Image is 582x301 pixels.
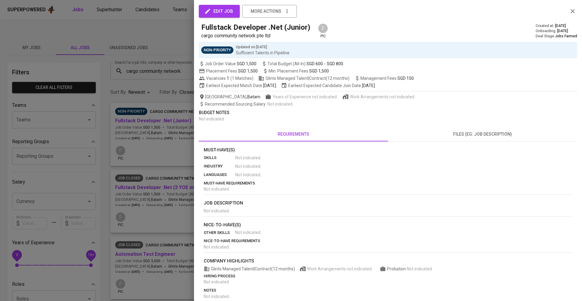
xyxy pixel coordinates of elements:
[397,76,414,81] span: SGD 150
[201,47,233,53] span: Non-Priority
[204,187,230,191] span: Not indicated .
[238,69,258,73] span: SGD 1,500
[318,23,328,34] div: F
[235,229,261,235] span: Not indicated .
[204,222,572,228] p: nice-to-have(s)
[350,94,415,100] span: Work Arrangements not indicated.
[204,180,572,186] p: must-have requirements
[204,266,295,272] span: Glints Managed Talent | Contract (12 months)
[536,23,577,29] div: Created at :
[557,29,568,34] span: [DATE]
[307,266,373,272] span: Work Arrangements not indicated.
[236,44,289,50] p: Updated on : [DATE]
[235,172,261,178] span: Not indicated .
[206,7,233,15] span: edit job
[202,130,384,138] span: requirements
[204,208,230,213] span: Not indicated .
[306,61,323,67] span: SGD 600
[205,102,267,107] span: Recommended Sourcing Salary :
[204,279,230,284] span: Not indicated .
[199,83,276,89] span: Earliest Expected Match Date
[258,75,350,81] span: Glints Managed Talent | Contract (12 months)
[204,287,572,293] p: notes
[261,61,343,67] span: Total Budget (All-In)
[204,200,572,207] p: job description
[269,69,329,73] span: Min. Placement Fees
[226,75,229,81] span: 1
[204,155,235,161] p: skills
[242,5,297,18] button: more actions
[392,130,574,138] span: files (eg: job description)
[267,102,293,107] span: Not indicated .
[201,22,310,32] h5: Fullstack Developer .Net (Junior)
[199,94,260,100] span: [GEOGRAPHIC_DATA] ,
[251,8,281,15] span: more actions
[199,110,577,116] p: Budget Notes
[199,61,256,67] span: Job Order Value
[536,34,577,39] div: Deal Stage :
[387,266,407,271] span: Probation
[327,61,343,67] span: SGD 800
[201,33,270,39] span: cargo community network pte ltd
[204,172,235,178] p: languages
[362,83,375,89] span: [DATE]
[204,245,230,249] span: Not indicated .
[318,23,328,39] div: pic
[204,230,235,236] p: other skills
[235,155,261,161] span: Not indicated .
[204,163,235,169] p: industry
[204,294,230,299] span: Not indicated .
[309,69,329,73] span: SGD 1,500
[263,83,276,89] span: [DATE]
[204,273,572,279] p: hiring process
[199,117,225,121] span: Not indicated .
[199,75,253,81] span: Vacancies ( 1 Matches )
[206,69,258,73] span: Placement Fees
[281,83,375,89] span: Earliest Expected Candidate Join Date
[360,76,414,81] span: Management Fees
[237,61,256,67] span: SGD 1,500
[235,163,261,169] span: Not indicated .
[204,238,572,244] p: nice-to-have requirements
[555,34,577,38] span: Jobs Farmed
[204,147,572,154] p: Must-Have(s)
[324,61,326,67] span: -
[247,94,260,100] span: Batam
[536,29,577,34] div: Onboarding :
[407,266,433,271] span: Not indicated .
[199,5,240,18] button: edit job
[236,50,289,56] p: Sufficient Talents in Pipeline
[204,258,572,265] p: company highlights
[273,94,338,100] span: Years of Experience not indicated.
[555,23,566,29] span: [DATE]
